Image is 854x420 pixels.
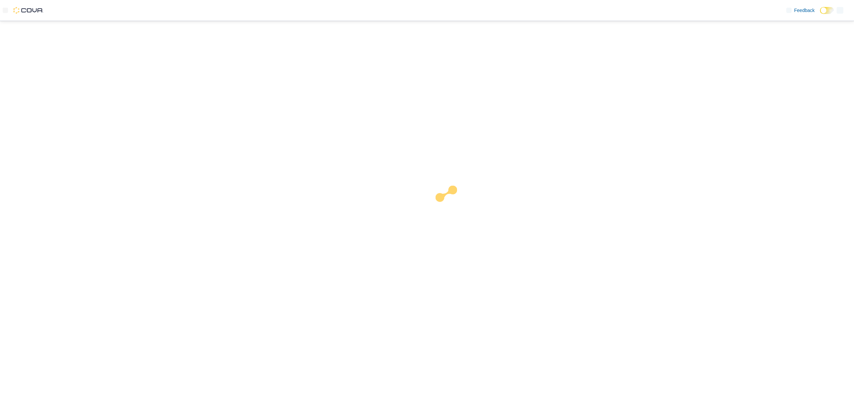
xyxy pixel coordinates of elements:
[784,4,817,17] a: Feedback
[794,7,815,14] span: Feedback
[820,7,834,14] input: Dark Mode
[427,181,477,231] img: cova-loader
[13,7,43,14] img: Cova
